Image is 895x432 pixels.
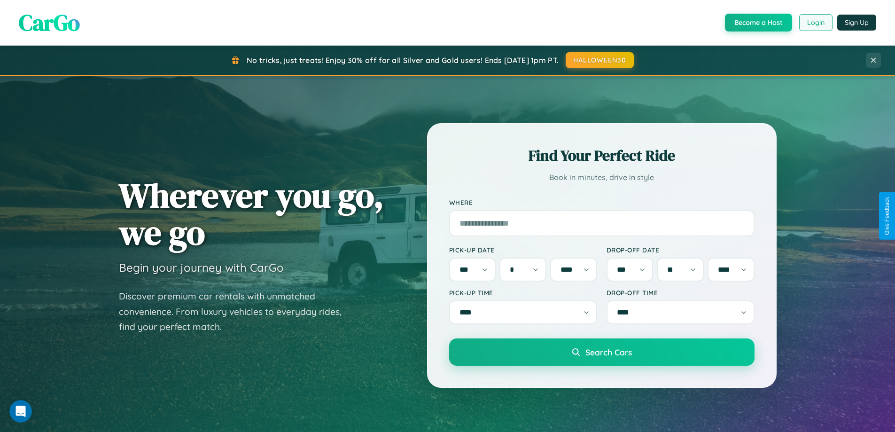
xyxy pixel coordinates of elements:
[799,14,833,31] button: Login
[449,289,597,297] label: Pick-up Time
[119,289,354,335] p: Discover premium car rentals with unmatched convenience. From luxury vehicles to everyday rides, ...
[449,171,755,184] p: Book in minutes, drive in style
[119,260,284,275] h3: Begin your journey with CarGo
[725,14,792,31] button: Become a Host
[119,177,384,251] h1: Wherever you go, we go
[837,15,876,31] button: Sign Up
[607,246,755,254] label: Drop-off Date
[9,400,32,423] iframe: Intercom live chat
[449,246,597,254] label: Pick-up Date
[566,52,634,68] button: HALLOWEEN30
[449,198,755,206] label: Where
[884,197,890,235] div: Give Feedback
[449,338,755,366] button: Search Cars
[247,55,559,65] span: No tricks, just treats! Enjoy 30% off for all Silver and Gold users! Ends [DATE] 1pm PT.
[19,7,80,38] span: CarGo
[607,289,755,297] label: Drop-off Time
[585,347,632,357] span: Search Cars
[449,145,755,166] h2: Find Your Perfect Ride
